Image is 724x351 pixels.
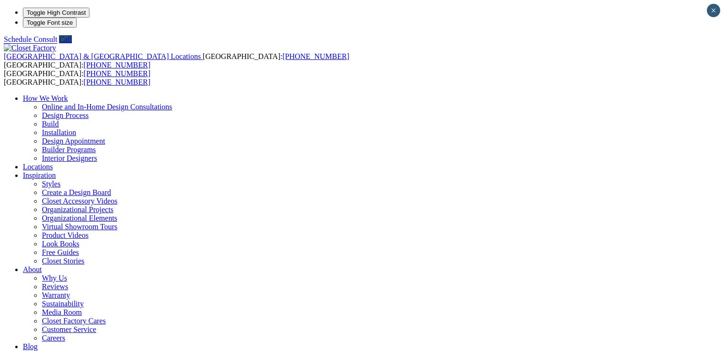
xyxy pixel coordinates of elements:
[42,257,84,265] a: Closet Stories
[42,128,76,136] a: Installation
[84,78,150,86] a: [PHONE_NUMBER]
[42,334,65,342] a: Careers
[23,163,53,171] a: Locations
[23,342,38,351] a: Blog
[42,111,89,119] a: Design Process
[23,18,77,28] button: Toggle Font size
[42,300,84,308] a: Sustainability
[42,146,96,154] a: Builder Programs
[27,19,73,26] span: Toggle Font size
[42,214,117,222] a: Organizational Elements
[42,274,67,282] a: Why Us
[42,205,113,214] a: Organizational Projects
[4,35,57,43] a: Schedule Consult
[84,61,150,69] a: [PHONE_NUMBER]
[4,52,201,60] span: [GEOGRAPHIC_DATA] & [GEOGRAPHIC_DATA] Locations
[4,52,203,60] a: [GEOGRAPHIC_DATA] & [GEOGRAPHIC_DATA] Locations
[42,154,97,162] a: Interior Designers
[42,240,79,248] a: Look Books
[42,103,172,111] a: Online and In-Home Design Consultations
[42,291,70,299] a: Warranty
[42,137,105,145] a: Design Appointment
[42,317,106,325] a: Closet Factory Cares
[42,188,111,196] a: Create a Design Board
[84,69,150,78] a: [PHONE_NUMBER]
[23,8,89,18] button: Toggle High Contrast
[42,325,96,333] a: Customer Service
[42,197,118,205] a: Closet Accessory Videos
[23,171,56,179] a: Inspiration
[42,180,60,188] a: Styles
[42,248,79,256] a: Free Guides
[42,308,82,316] a: Media Room
[42,120,59,128] a: Build
[4,69,150,86] span: [GEOGRAPHIC_DATA]: [GEOGRAPHIC_DATA]:
[282,52,349,60] a: [PHONE_NUMBER]
[4,52,349,69] span: [GEOGRAPHIC_DATA]: [GEOGRAPHIC_DATA]:
[23,94,68,102] a: How We Work
[42,231,89,239] a: Product Videos
[23,265,42,273] a: About
[27,9,86,16] span: Toggle High Contrast
[707,4,720,17] button: Close
[4,44,56,52] img: Closet Factory
[42,223,118,231] a: Virtual Showroom Tours
[59,35,72,43] a: Call
[42,283,68,291] a: Reviews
